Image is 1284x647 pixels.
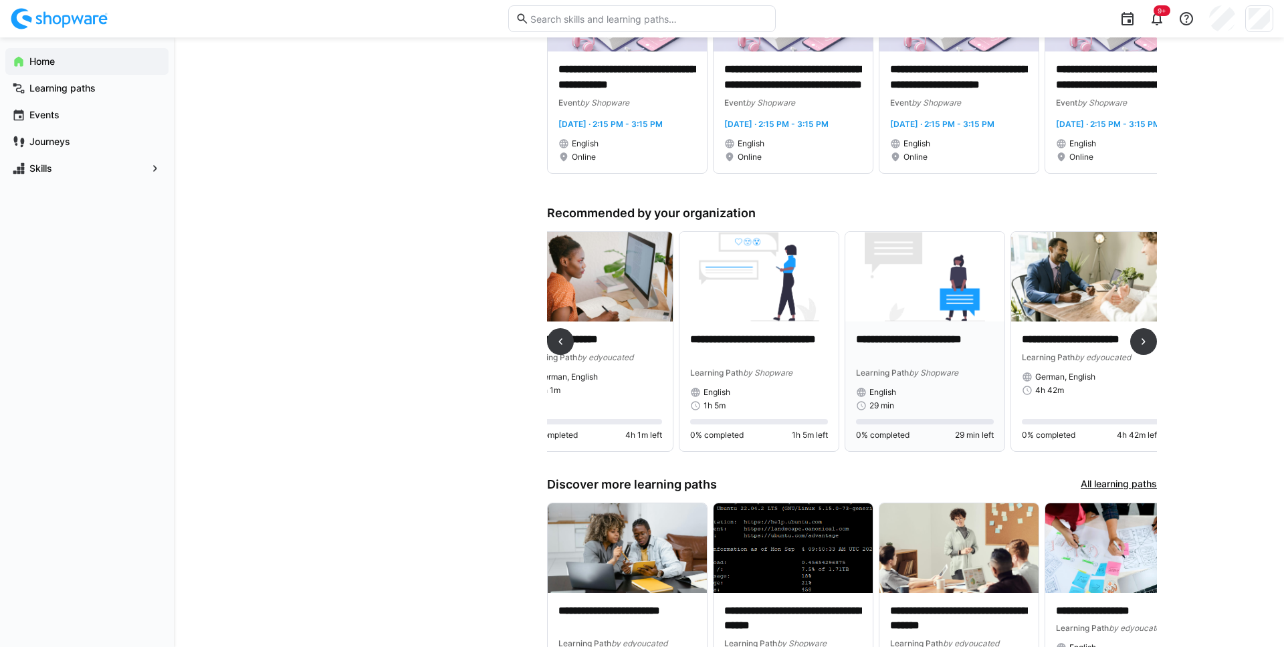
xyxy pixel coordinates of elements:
[1035,372,1095,382] span: German, English
[912,98,961,108] span: by Shopware
[558,98,580,108] span: Event
[690,368,743,378] span: Learning Path
[1158,7,1166,15] span: 9+
[890,98,912,108] span: Event
[1056,98,1077,108] span: Event
[714,503,873,593] img: image
[955,430,994,440] span: 29 min left
[1077,98,1127,108] span: by Shopware
[1035,385,1064,396] span: 4h 42m
[679,232,839,321] img: image
[514,232,673,321] img: image
[869,400,894,411] span: 29 min
[792,430,828,440] span: 1h 5m left
[1081,477,1157,492] a: All learning paths
[724,119,829,129] span: [DATE] · 2:15 PM - 3:15 PM
[909,368,958,378] span: by Shopware
[1056,623,1109,633] span: Learning Path
[580,98,629,108] span: by Shopware
[1069,138,1096,149] span: English
[738,138,764,149] span: English
[704,400,726,411] span: 1h 5m
[538,385,560,396] span: 4h 1m
[724,98,746,108] span: Event
[1075,352,1131,362] span: by edyoucated
[547,206,1157,221] h3: Recommended by your organization
[524,430,578,440] span: 0% completed
[625,430,662,440] span: 4h 1m left
[1022,430,1075,440] span: 0% completed
[746,98,795,108] span: by Shopware
[524,352,577,362] span: Learning Path
[547,477,717,492] h3: Discover more learning paths
[1056,119,1160,129] span: [DATE] · 2:15 PM - 3:15 PM
[572,152,596,162] span: Online
[903,152,928,162] span: Online
[890,119,994,129] span: [DATE] · 2:15 PM - 3:15 PM
[1022,352,1075,362] span: Learning Path
[704,387,730,398] span: English
[548,503,707,593] img: image
[869,387,896,398] span: English
[879,503,1039,593] img: image
[856,430,909,440] span: 0% completed
[577,352,633,362] span: by edyoucated
[572,138,599,149] span: English
[558,119,663,129] span: [DATE] · 2:15 PM - 3:15 PM
[738,152,762,162] span: Online
[690,430,744,440] span: 0% completed
[743,368,792,378] span: by Shopware
[538,372,598,382] span: German, English
[1109,623,1165,633] span: by edyoucated
[856,368,909,378] span: Learning Path
[529,13,768,25] input: Search skills and learning paths…
[1117,430,1160,440] span: 4h 42m left
[845,232,1004,321] img: image
[1069,152,1093,162] span: Online
[903,138,930,149] span: English
[1045,503,1204,593] img: image
[1011,232,1170,321] img: image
